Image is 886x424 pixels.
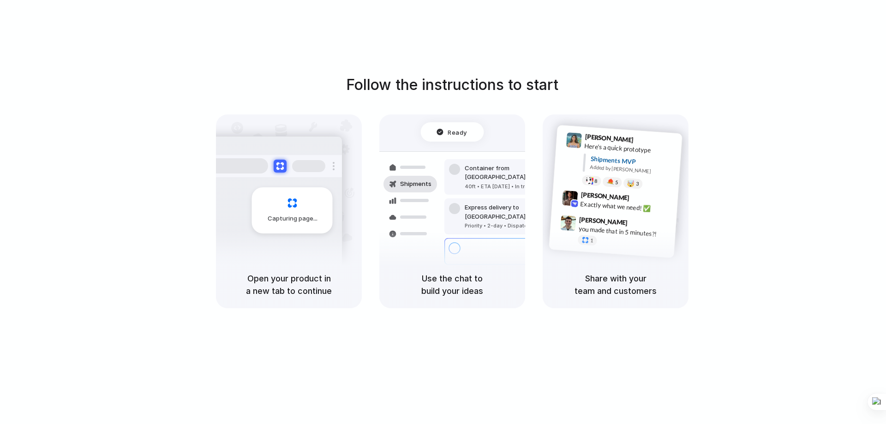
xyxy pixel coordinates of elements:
span: 8 [594,178,598,183]
span: 9:47 AM [630,219,649,230]
span: [PERSON_NAME] [585,131,634,145]
span: 5 [615,179,618,185]
span: Ready [448,127,467,137]
h5: Use the chat to build your ideas [390,272,514,297]
span: Capturing page [268,214,319,223]
div: Priority • 2-day • Dispatched [465,222,564,230]
div: Shipments MVP [590,154,676,169]
span: Shipments [400,179,431,189]
div: Added by [PERSON_NAME] [590,163,675,176]
div: Here's a quick prototype [584,141,676,156]
h5: Share with your team and customers [554,272,677,297]
div: Exactly what we need! ✅ [580,199,672,215]
h1: Follow the instructions to start [346,74,558,96]
div: Container from [GEOGRAPHIC_DATA] [465,164,564,182]
div: Express delivery to [GEOGRAPHIC_DATA] [465,203,564,221]
span: 9:41 AM [636,136,655,147]
span: 3 [636,181,639,186]
span: 1 [590,238,593,243]
span: [PERSON_NAME] [579,214,628,227]
div: you made that in 5 minutes?! [578,224,670,239]
span: 9:42 AM [632,194,651,205]
div: 40ft • ETA [DATE] • In transit [465,183,564,191]
h5: Open your product in a new tab to continue [227,272,351,297]
div: 🤯 [627,180,635,187]
span: [PERSON_NAME] [581,189,629,203]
